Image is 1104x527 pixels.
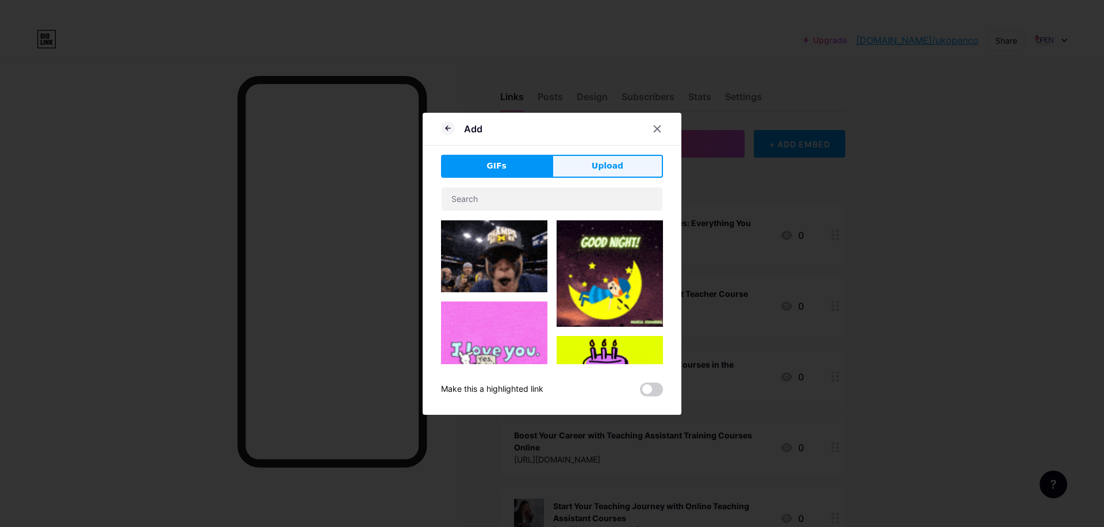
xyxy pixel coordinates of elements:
img: Gihpy [441,220,547,293]
span: Upload [592,160,623,172]
div: Add [464,122,482,136]
img: Gihpy [557,220,663,327]
img: Gihpy [557,336,663,442]
img: Gihpy [441,301,547,406]
input: Search [442,188,662,211]
button: GIFs [441,155,552,178]
div: Make this a highlighted link [441,383,543,396]
button: Upload [552,155,663,178]
span: GIFs [486,160,507,172]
